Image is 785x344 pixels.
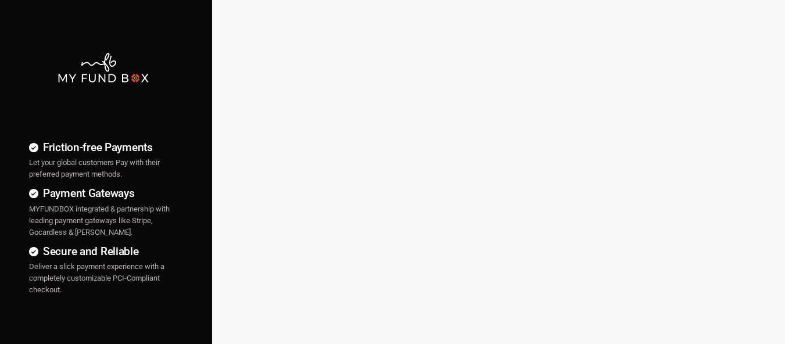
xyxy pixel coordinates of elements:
[29,158,160,178] span: Let your global customers Pay with their preferred payment methods.
[29,185,177,202] h4: Payment Gateways
[29,205,170,236] span: MYFUNDBOX integrated & partnership with leading payment gateways like Stripe, Gocardless & [PERSO...
[29,262,164,294] span: Deliver a slick payment experience with a completely customizable PCI-Compliant checkout.
[57,52,150,84] img: mfbwhite.png
[29,243,177,260] h4: Secure and Reliable
[29,139,177,156] h4: Friction-free Payments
